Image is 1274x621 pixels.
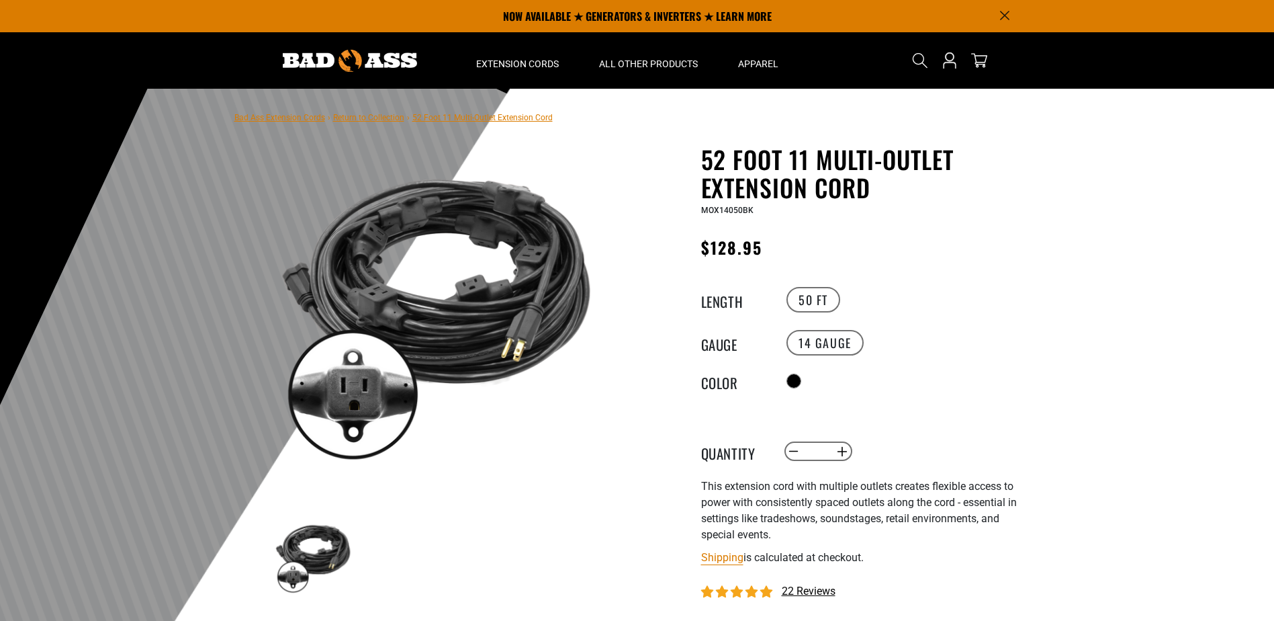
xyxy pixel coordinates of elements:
summary: Apparel [718,32,799,89]
summary: All Other Products [579,32,718,89]
div: is calculated at checkout. [701,548,1030,567]
a: Return to Collection [333,113,404,122]
summary: Extension Cords [456,32,579,89]
span: MOX14050BK [701,206,754,215]
img: black [274,148,598,472]
legend: Length [701,291,768,308]
legend: Color [701,372,768,390]
label: Quantity [701,443,768,460]
nav: breadcrumbs [234,109,553,125]
summary: Search [909,50,931,71]
label: 50 FT [786,287,840,313]
a: Shipping [701,551,743,564]
span: › [328,113,330,122]
a: Bad Ass Extension Cords [234,113,325,122]
span: This extension cord with multiple outlets creates flexible access to power with consistently spac... [701,480,1017,541]
legend: Gauge [701,334,768,351]
label: 14 Gauge [786,330,864,356]
span: Apparel [738,58,778,70]
h1: 52 Foot 11 Multi-Outlet Extension Cord [701,145,1030,202]
span: 52 Foot 11 Multi-Outlet Extension Cord [412,113,553,122]
img: black [274,517,352,595]
span: $128.95 [701,235,763,259]
span: All Other Products [599,58,698,70]
span: Extension Cords [476,58,559,70]
span: › [407,113,410,122]
img: Bad Ass Extension Cords [283,50,417,72]
span: 22 reviews [782,585,835,597]
span: 4.95 stars [701,586,775,599]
